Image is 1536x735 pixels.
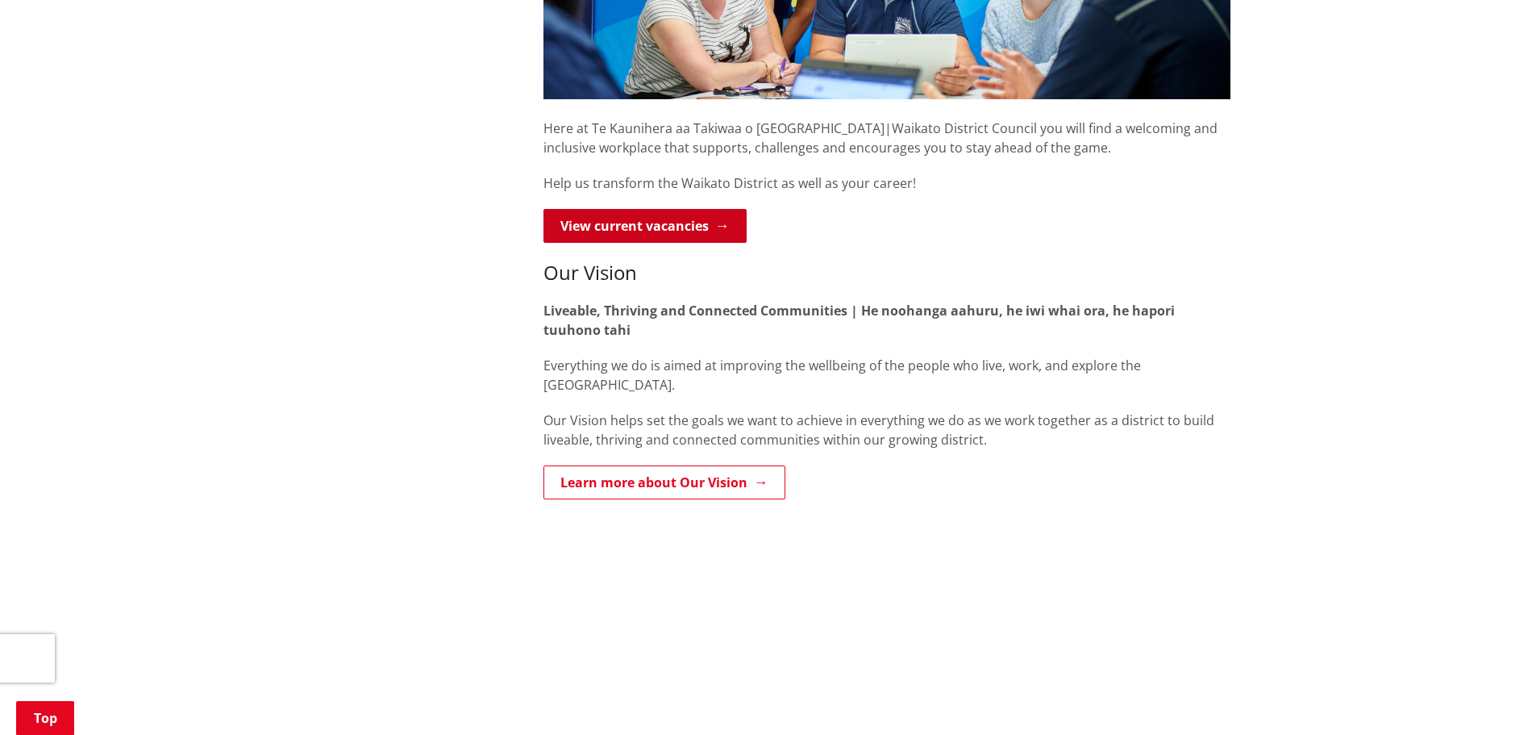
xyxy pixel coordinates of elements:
p: Everything we do is aimed at improving the wellbeing of the people who live, work, and explore th... [543,356,1230,395]
h3: Our Vision [543,261,1230,285]
iframe: Messenger Launcher [1462,667,1520,725]
p: Here at Te Kaunihera aa Takiwaa o [GEOGRAPHIC_DATA]|Waikato District Council you will find a welc... [543,99,1230,157]
p: Help us transform the Waikato District as well as your career! [543,173,1230,193]
strong: Liveable, Thriving and Connected Communities | He noohanga aahuru, he iwi whai ora, he hapori tuu... [543,302,1175,339]
p: Our Vision helps set the goals we want to achieve in everything we do as we work together as a di... [543,411,1230,449]
a: View current vacancies [543,209,747,243]
a: Top [16,701,74,735]
a: Learn more about Our Vision [543,466,785,499]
